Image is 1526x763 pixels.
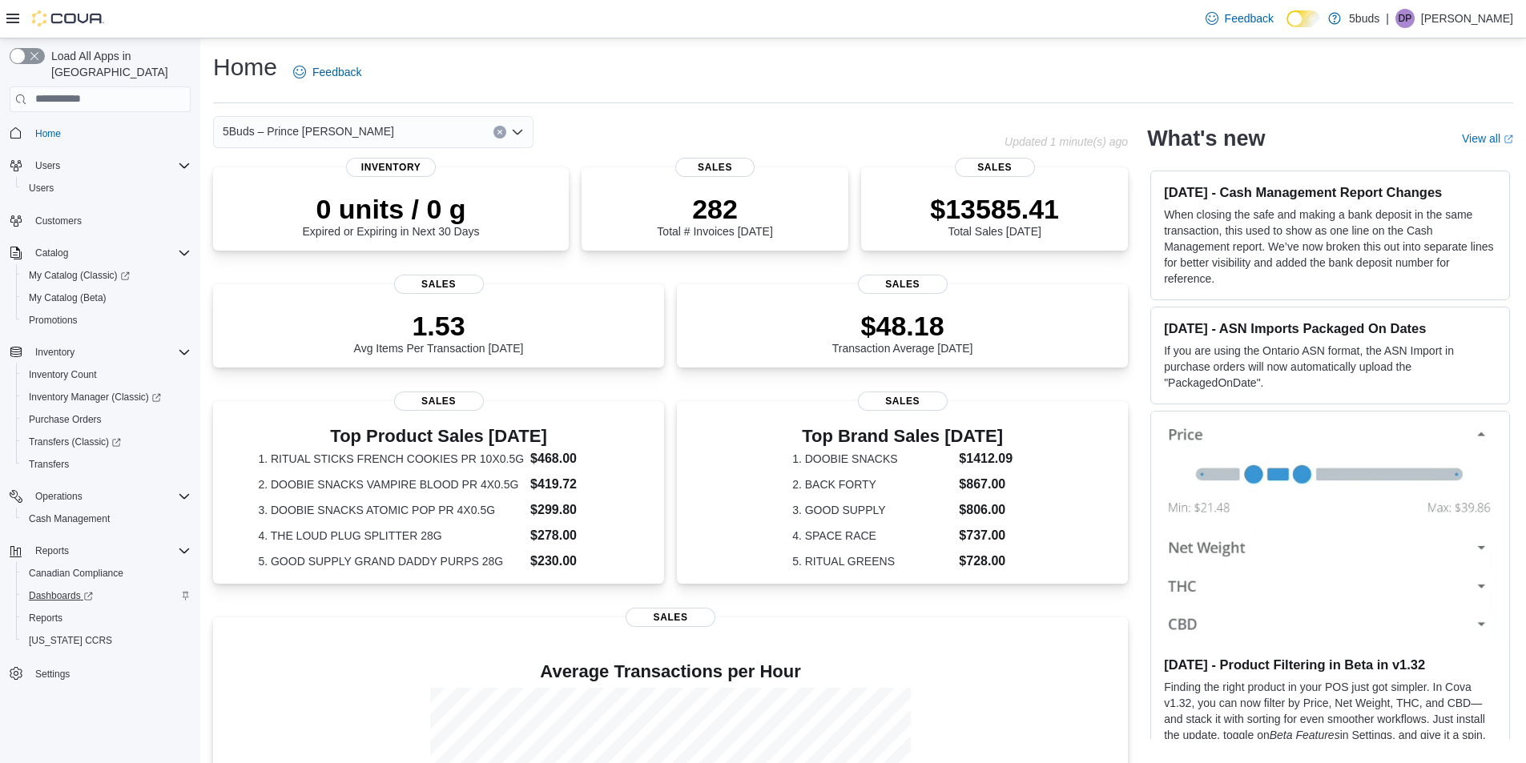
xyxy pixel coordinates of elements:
[35,490,83,503] span: Operations
[930,193,1059,238] div: Total Sales [DATE]
[22,586,99,605] a: Dashboards
[959,449,1013,468] dd: $1412.09
[3,242,197,264] button: Catalog
[29,391,161,404] span: Inventory Manager (Classic)
[22,631,191,650] span: Washington CCRS
[22,179,60,198] a: Users
[1286,10,1320,27] input: Dark Mode
[29,243,74,263] button: Catalog
[1270,729,1340,741] em: Beta Features
[35,247,68,259] span: Catalog
[258,502,524,518] dt: 3. DOOBIE SNACKS ATOMIC POP PR 4X0.5G
[35,159,60,172] span: Users
[22,410,108,429] a: Purchase Orders
[16,309,197,331] button: Promotions
[22,631,119,650] a: [US_STATE] CCRS
[792,476,952,492] dt: 2. BACK FORTY
[16,607,197,629] button: Reports
[303,193,480,225] p: 0 units / 0 g
[22,564,191,583] span: Canadian Compliance
[29,436,121,448] span: Transfers (Classic)
[3,122,197,145] button: Home
[1199,2,1280,34] a: Feedback
[22,410,191,429] span: Purchase Orders
[29,343,191,362] span: Inventory
[29,368,97,381] span: Inventory Count
[1286,27,1287,28] span: Dark Mode
[35,127,61,140] span: Home
[493,126,506,139] button: Clear input
[530,552,619,571] dd: $230.00
[22,455,191,474] span: Transfers
[29,124,67,143] a: Home
[22,179,191,198] span: Users
[1395,9,1415,28] div: Dustin Pilon
[3,661,197,685] button: Settings
[29,541,75,560] button: Reports
[258,427,618,446] h3: Top Product Sales [DATE]
[16,408,197,431] button: Purchase Orders
[511,126,524,139] button: Open list of options
[29,589,93,602] span: Dashboards
[22,311,191,330] span: Promotions
[22,509,116,528] a: Cash Management
[1225,10,1274,26] span: Feedback
[354,310,524,355] div: Avg Items Per Transaction [DATE]
[29,269,130,282] span: My Catalog (Classic)
[45,48,191,80] span: Load All Apps in [GEOGRAPHIC_DATA]
[1462,132,1513,145] a: View allExternal link
[29,663,191,683] span: Settings
[29,156,191,175] span: Users
[16,363,197,386] button: Inventory Count
[16,629,197,652] button: [US_STATE] CCRS
[1349,9,1379,28] p: 5buds
[1164,184,1496,200] h3: [DATE] - Cash Management Report Changes
[394,275,484,294] span: Sales
[22,608,69,628] a: Reports
[22,564,130,583] a: Canadian Compliance
[303,193,480,238] div: Expired or Expiring in Next 30 Days
[22,455,75,474] a: Transfers
[22,388,167,407] a: Inventory Manager (Classic)
[287,56,368,88] a: Feedback
[1147,126,1265,151] h2: What's new
[29,314,78,327] span: Promotions
[16,562,197,584] button: Canadian Compliance
[29,211,88,231] a: Customers
[955,158,1035,177] span: Sales
[213,51,277,83] h1: Home
[16,431,197,453] a: Transfers (Classic)
[10,115,191,727] nav: Complex example
[223,122,394,141] span: 5Buds – Prince [PERSON_NAME]
[346,158,436,177] span: Inventory
[29,458,69,471] span: Transfers
[959,475,1013,494] dd: $867.00
[22,509,191,528] span: Cash Management
[29,487,89,506] button: Operations
[29,567,123,580] span: Canadian Compliance
[29,634,112,647] span: [US_STATE] CCRS
[1164,679,1496,759] p: Finding the right product in your POS just got simpler. In Cova v1.32, you can now filter by Pric...
[22,288,191,307] span: My Catalog (Beta)
[832,310,973,342] p: $48.18
[22,365,103,384] a: Inventory Count
[675,158,755,177] span: Sales
[29,541,191,560] span: Reports
[258,528,524,544] dt: 4. THE LOUD PLUG SPLITTER 28G
[35,668,70,681] span: Settings
[3,540,197,562] button: Reports
[394,392,484,411] span: Sales
[22,266,191,285] span: My Catalog (Classic)
[858,275,948,294] span: Sales
[29,156,66,175] button: Users
[1421,9,1513,28] p: [PERSON_NAME]
[258,553,524,569] dt: 5. GOOD SUPPLY GRAND DADDY PURPS 28G
[29,182,54,195] span: Users
[832,310,973,355] div: Transaction Average [DATE]
[258,451,524,467] dt: 1. RITUAL STICKS FRENCH COOKIES PR 10X0.5G
[22,432,191,452] span: Transfers (Classic)
[792,427,1013,446] h3: Top Brand Sales [DATE]
[792,502,952,518] dt: 3. GOOD SUPPLY
[16,386,197,408] a: Inventory Manager (Classic)
[22,586,191,605] span: Dashboards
